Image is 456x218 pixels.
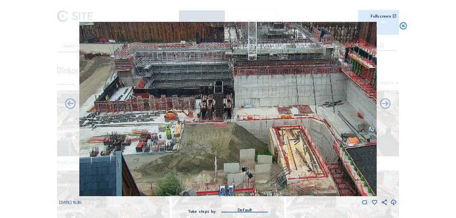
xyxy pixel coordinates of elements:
[379,98,392,111] i: Back
[237,206,252,214] div: Default
[64,98,77,111] i: Forward
[188,209,217,214] div: Take steps by:
[221,206,268,212] div: Default
[370,14,391,19] div: Fullscreen
[59,199,81,205] span: [DATE] 15:30
[79,22,377,196] img: Image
